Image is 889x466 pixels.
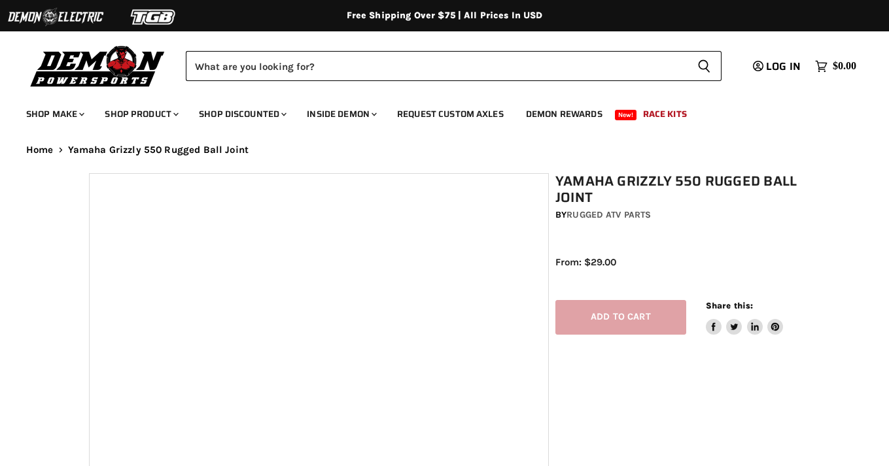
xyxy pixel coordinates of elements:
a: $0.00 [809,57,863,76]
img: TGB Logo 2 [105,5,203,29]
img: Demon Powersports [26,42,169,89]
a: Shop Product [95,101,186,127]
img: Demon Electric Logo 2 [7,5,105,29]
input: Search [186,51,687,81]
a: Race Kits [633,101,697,127]
span: Log in [766,58,801,75]
a: Demon Rewards [516,101,612,127]
span: Yamaha Grizzly 550 Rugged Ball Joint [68,144,249,156]
button: Search [687,51,722,81]
a: Rugged ATV Parts [567,209,651,220]
ul: Main menu [16,95,853,127]
aside: Share this: [706,300,784,335]
a: Request Custom Axles [387,101,514,127]
div: by [555,208,807,222]
h1: Yamaha Grizzly 550 Rugged Ball Joint [555,173,807,206]
form: Product [186,51,722,81]
a: Home [26,144,54,156]
span: New! [615,110,637,120]
a: Log in [747,61,809,73]
span: Share this: [706,301,753,310]
a: Inside Demon [297,101,385,127]
a: Shop Make [16,101,92,127]
span: $0.00 [833,60,856,73]
a: Shop Discounted [189,101,294,127]
span: From: $29.00 [555,256,616,268]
